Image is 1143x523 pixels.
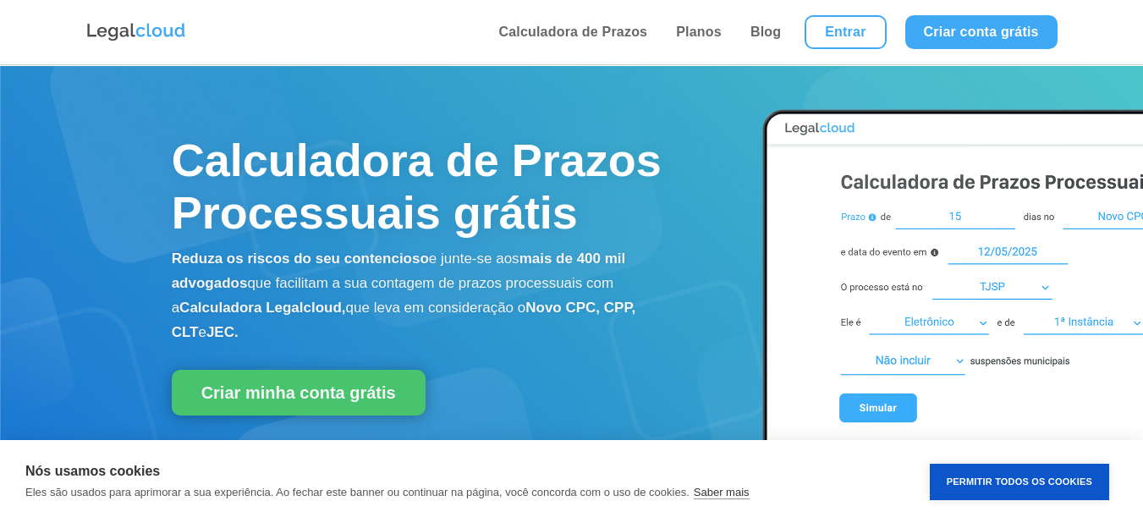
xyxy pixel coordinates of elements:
button: Permitir Todos os Cookies [930,464,1109,500]
a: Entrar [805,15,886,49]
a: Criar conta grátis [905,15,1058,49]
b: mais de 400 mil advogados [172,250,626,291]
span: Calculadora de Prazos Processuais grátis [172,135,662,238]
p: e junte-se aos que facilitam a sua contagem de prazos processuais com a que leva em consideração o e [172,247,686,344]
a: Saber mais [694,486,750,499]
a: Criar minha conta grátis [172,370,426,416]
b: Calculadora Legalcloud, [179,300,346,316]
b: Reduza os riscos do seu contencioso [172,250,429,267]
strong: Nós usamos cookies [25,464,160,478]
img: Logo da Legalcloud [85,21,187,43]
b: JEC. [206,324,239,340]
b: Novo CPC, CPP, CLT [172,300,636,340]
p: Eles são usados para aprimorar a sua experiência. Ao fechar este banner ou continuar na página, v... [25,486,690,498]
